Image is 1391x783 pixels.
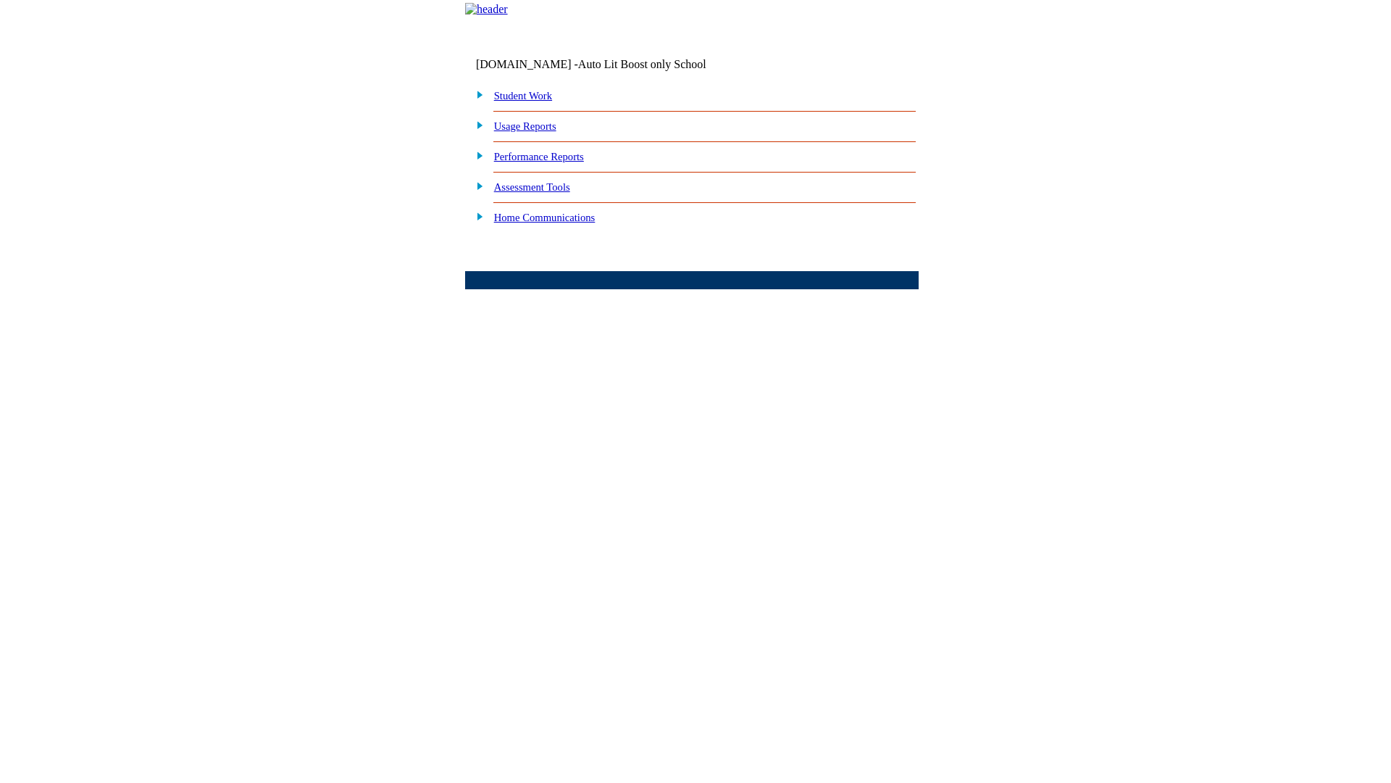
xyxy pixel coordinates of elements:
[469,118,484,131] img: plus.gif
[494,212,596,223] a: Home Communications
[578,58,706,70] nobr: Auto Lit Boost only School
[476,58,743,71] td: [DOMAIN_NAME] -
[469,88,484,101] img: plus.gif
[494,181,570,193] a: Assessment Tools
[494,90,552,101] a: Student Work
[469,179,484,192] img: plus.gif
[494,120,556,132] a: Usage Reports
[469,149,484,162] img: plus.gif
[469,210,484,223] img: plus.gif
[494,151,584,162] a: Performance Reports
[465,3,508,16] img: header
